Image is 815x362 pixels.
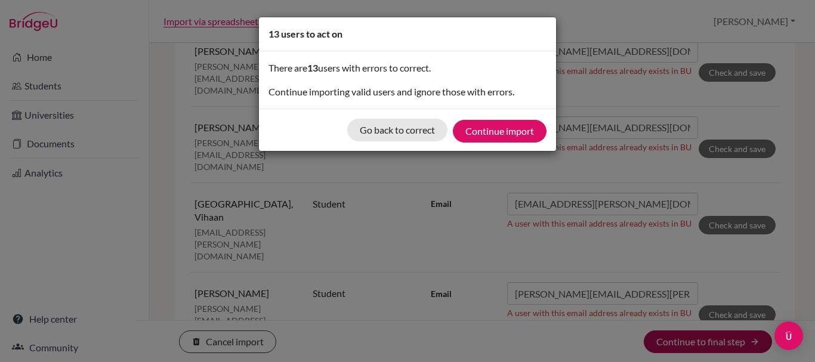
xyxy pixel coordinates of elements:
[268,61,547,75] p: There are users with errors to correct.
[307,62,318,73] b: 13
[774,321,803,350] div: Open Intercom Messenger
[453,120,547,143] button: Continue import
[268,85,547,99] p: Continue importing valid users and ignore those with errors.
[347,119,447,141] button: Go back to correct
[268,27,342,41] h5: 13 users to act on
